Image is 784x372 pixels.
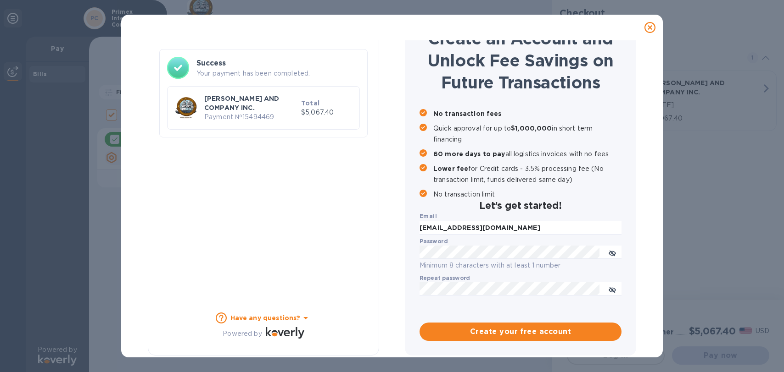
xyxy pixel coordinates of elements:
[420,323,622,341] button: Create your free account
[433,123,622,145] p: Quick approval for up to in short term financing
[433,165,468,172] b: Lower fee
[420,239,448,244] label: Password
[196,58,360,69] h3: Success
[420,260,622,271] p: Minimum 8 characters with at least 1 number
[266,327,304,338] img: Logo
[420,221,622,235] input: Enter email address
[204,112,297,122] p: Payment № 15494469
[223,329,262,339] p: Powered by
[433,110,502,117] b: No transaction fees
[204,94,297,112] p: [PERSON_NAME] AND COMPANY INC.
[420,213,437,219] b: Email
[196,69,360,78] p: Your payment has been completed.
[420,200,622,211] h2: Let’s get started!
[433,163,622,185] p: for Credit cards - 3.5% processing fee (No transaction limit, funds delivered same day)
[230,314,301,322] b: Have any questions?
[433,148,622,159] p: all logistics invoices with no fees
[603,243,622,262] button: toggle password visibility
[301,108,352,117] p: $5,067.40
[420,27,622,93] h1: Create an Account and Unlock Fee Savings on Future Transactions
[603,280,622,298] button: toggle password visibility
[433,189,622,200] p: No transaction limit
[301,99,319,107] b: Total
[420,275,470,281] label: Repeat password
[511,125,552,132] b: $1,000,000
[427,326,614,337] span: Create your free account
[433,150,505,158] b: 60 more days to pay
